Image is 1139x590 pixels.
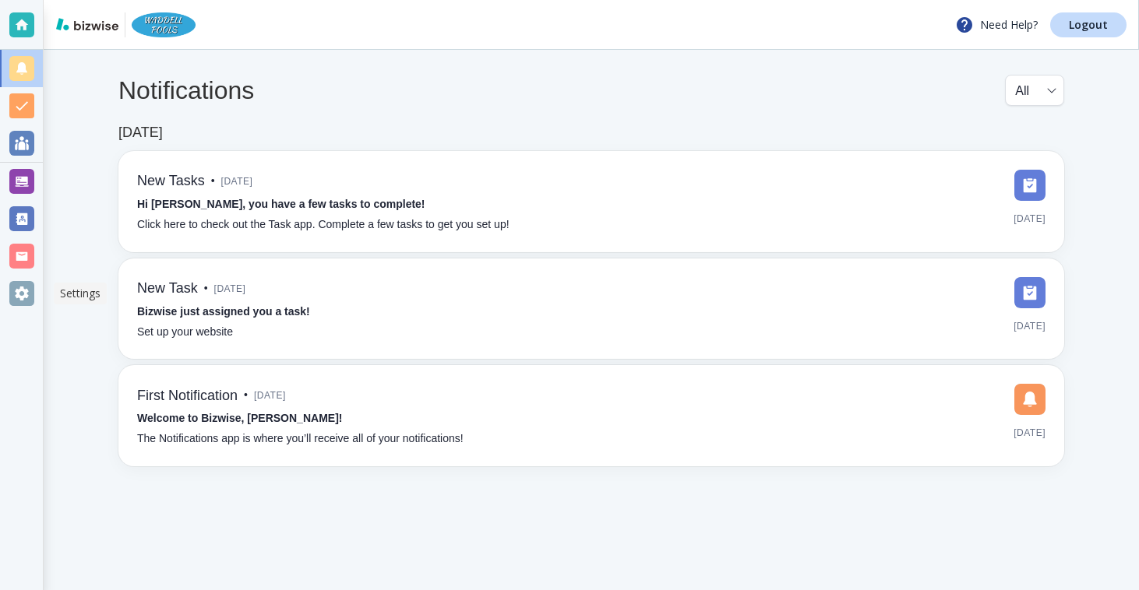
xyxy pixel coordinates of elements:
img: DashboardSidebarTasks.svg [1014,277,1046,308]
h4: Notifications [118,76,254,105]
p: • [204,280,208,297]
img: DashboardSidebarNotification.svg [1014,384,1046,415]
p: Logout [1069,19,1108,30]
strong: Bizwise just assigned you a task! [137,305,310,318]
p: • [244,387,248,404]
p: The Notifications app is where you’ll receive all of your notifications! [137,430,464,448]
img: Waddell Pools [132,12,196,37]
p: Settings [60,286,100,301]
strong: Welcome to Bizwise, [PERSON_NAME]! [137,412,342,424]
span: [DATE] [214,277,246,300]
span: [DATE] [1014,207,1046,230]
img: DashboardSidebarTasks.svg [1014,170,1046,201]
span: [DATE] [1014,421,1046,444]
a: New Task•[DATE]Bizwise just assigned you a task!Set up your website[DATE] [118,258,1064,360]
p: Set up your website [137,324,233,341]
div: All [1015,76,1054,105]
strong: Hi [PERSON_NAME], you have a few tasks to complete! [137,198,425,210]
span: [DATE] [254,384,286,407]
a: New Tasks•[DATE]Hi [PERSON_NAME], you have a few tasks to complete!Click here to check out the Ta... [118,151,1064,252]
span: [DATE] [1014,314,1046,338]
p: • [211,173,215,190]
a: Logout [1050,12,1127,37]
span: [DATE] [221,170,253,193]
p: Need Help? [955,16,1038,34]
h6: [DATE] [118,125,163,142]
img: bizwise [56,18,118,30]
h6: New Tasks [137,173,205,190]
h6: New Task [137,280,198,297]
p: Click here to check out the Task app. Complete a few tasks to get you set up! [137,216,510,234]
h6: First Notification [137,388,238,405]
a: First Notification•[DATE]Welcome to Bizwise, [PERSON_NAME]!The Notifications app is where you’ll ... [118,365,1064,466]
